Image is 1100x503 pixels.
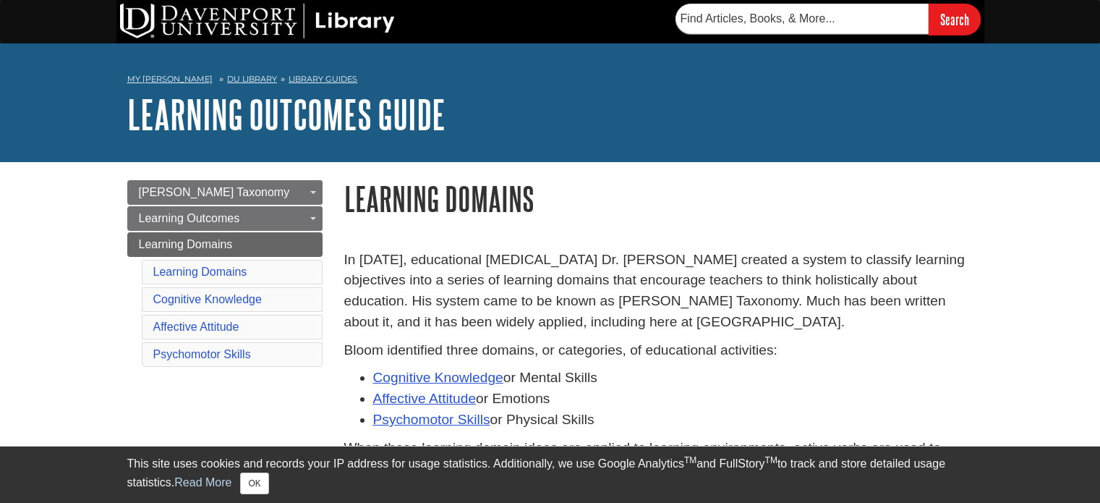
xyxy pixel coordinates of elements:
button: Close [240,473,268,494]
a: Psychomotor Skills [153,348,251,360]
a: Learning Outcomes [127,206,323,231]
p: Bloom identified three domains, or categories, of educational activities: [344,340,973,361]
a: Cognitive Knowledge [373,370,503,385]
nav: breadcrumb [127,69,973,93]
li: or Physical Skills [373,410,973,431]
div: Guide Page Menu [127,180,323,370]
a: Learning Outcomes Guide [127,92,445,137]
a: Learning Domains [153,266,247,278]
span: [PERSON_NAME] Taxonomy [139,186,290,198]
li: or Mental Skills [373,368,973,389]
a: Affective Attitude [373,391,477,406]
a: My [PERSON_NAME] [127,73,213,85]
p: In [DATE], educational [MEDICAL_DATA] Dr. [PERSON_NAME] created a system to classify learning obj... [344,250,973,333]
span: Learning Outcomes [139,212,240,224]
a: DU Library [227,74,277,84]
a: [PERSON_NAME] Taxonomy [127,180,323,205]
a: Affective Attitude [153,321,239,333]
img: DU Library [120,4,395,38]
li: or Emotions [373,389,973,410]
input: Find Articles, Books, & More... [675,4,929,34]
a: Library Guides [289,74,357,84]
input: Search [929,4,981,35]
div: This site uses cookies and records your IP address for usage statistics. Additionally, we use Goo... [127,455,973,494]
sup: TM [684,455,696,465]
a: Cognitive Knowledge [153,293,262,305]
h1: Learning Domains [344,180,973,217]
span: Learning Domains [139,238,233,250]
sup: TM [765,455,777,465]
p: When these learning domain ideas are applied to learning environments, active verbs are used to d... [344,438,973,480]
form: Searches DU Library's articles, books, and more [675,4,981,35]
a: Read More [174,476,231,489]
a: Learning Domains [127,232,323,257]
a: Psychomotor Skills [373,412,490,427]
